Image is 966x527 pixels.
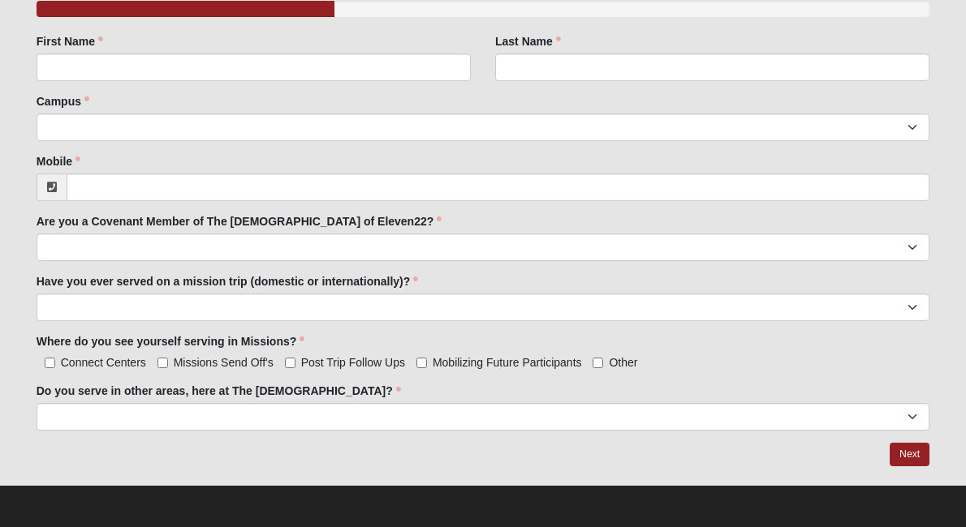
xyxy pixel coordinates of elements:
[37,273,419,289] label: Have you ever served on a mission trip (domestic or internationally)?
[37,333,305,349] label: Where do you see yourself serving in Missions?
[593,358,603,368] input: Other
[433,356,582,369] span: Mobilizing Future Participants
[45,358,55,368] input: Connect Centers
[37,93,89,109] label: Campus
[37,213,442,229] label: Are you a Covenant Member of The [DEMOGRAPHIC_DATA] of Eleven22?
[61,356,146,369] span: Connect Centers
[37,383,401,399] label: Do you serve in other areas, here at The [DEMOGRAPHIC_DATA]?
[285,358,295,368] input: Post Trip Follow Ups
[37,153,80,169] label: Mobile
[416,358,427,368] input: Mobilizing Future Participants
[37,33,103,49] label: First Name
[174,356,274,369] span: Missions Send Off's
[609,356,637,369] span: Other
[157,358,168,368] input: Missions Send Off's
[495,33,561,49] label: Last Name
[890,443,929,466] a: Next
[301,356,405,369] span: Post Trip Follow Ups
